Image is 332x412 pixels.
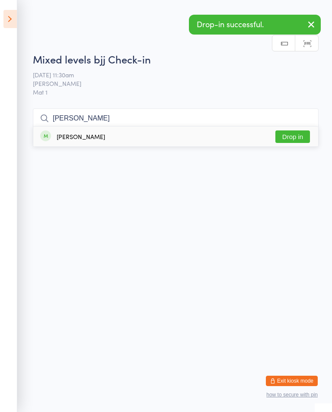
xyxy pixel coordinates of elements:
input: Search [33,108,319,128]
button: Exit kiosk mode [266,376,318,386]
button: how to secure with pin [266,392,318,398]
h2: Mixed levels bjj Check-in [33,52,319,66]
span: Mat 1 [33,88,319,96]
div: [PERSON_NAME] [57,133,105,140]
div: Drop-in successful. [189,15,321,35]
span: [DATE] 11:30am [33,70,305,79]
span: [PERSON_NAME] [33,79,305,88]
button: Drop in [275,130,310,143]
